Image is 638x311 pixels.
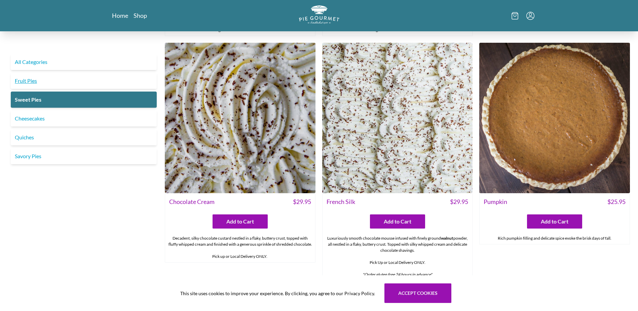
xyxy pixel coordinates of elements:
div: Luxuriously smooth chocolate mousse infused with finely ground powder, all nestled in a flaky, bu... [323,233,473,280]
a: Logo [299,5,339,26]
em: *Order gluten free 24 hours in advance* [205,27,275,32]
div: Rich pumpkin filling and delicate spice evoke the brisk days of fall. [480,233,630,244]
a: Home [112,11,128,20]
span: $ 29.95 [450,197,468,206]
div: Decadent, silky chocolate custard nestled in a flaky, buttery crust, topped with fluffy whipped c... [165,233,315,262]
button: Add to Cart [370,214,425,229]
button: Add to Cart [213,214,268,229]
a: Savory Pies [11,148,157,164]
a: Cheesecakes [11,110,157,127]
button: Accept cookies [384,283,451,303]
a: Shop [134,11,147,20]
em: *Order gluten free 24 hours in advance* [363,27,432,32]
span: $ 25.95 [607,197,626,206]
a: Sweet Pies [11,92,157,108]
span: French Silk [327,197,355,206]
em: *Order gluten free 24 hours in advance* [363,272,432,277]
img: Pumpkin [479,43,630,194]
span: Chocolate Cream [169,197,215,206]
span: This site uses cookies to improve your experience. By clicking, you agree to our Privacy Policy. [180,290,375,297]
img: Chocolate Cream [165,43,315,194]
a: All Categories [11,54,157,70]
span: Pumpkin [484,197,507,206]
a: Quiches [11,129,157,145]
span: Add to Cart [226,217,254,226]
span: $ 29.95 [293,197,311,206]
strong: walnut [441,236,453,241]
span: Add to Cart [384,217,411,226]
button: Menu [526,12,534,20]
img: French Silk [322,43,473,194]
img: logo [299,5,339,24]
span: Add to Cart [541,217,568,226]
a: Fruit Pies [11,73,157,89]
button: Add to Cart [527,214,582,229]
